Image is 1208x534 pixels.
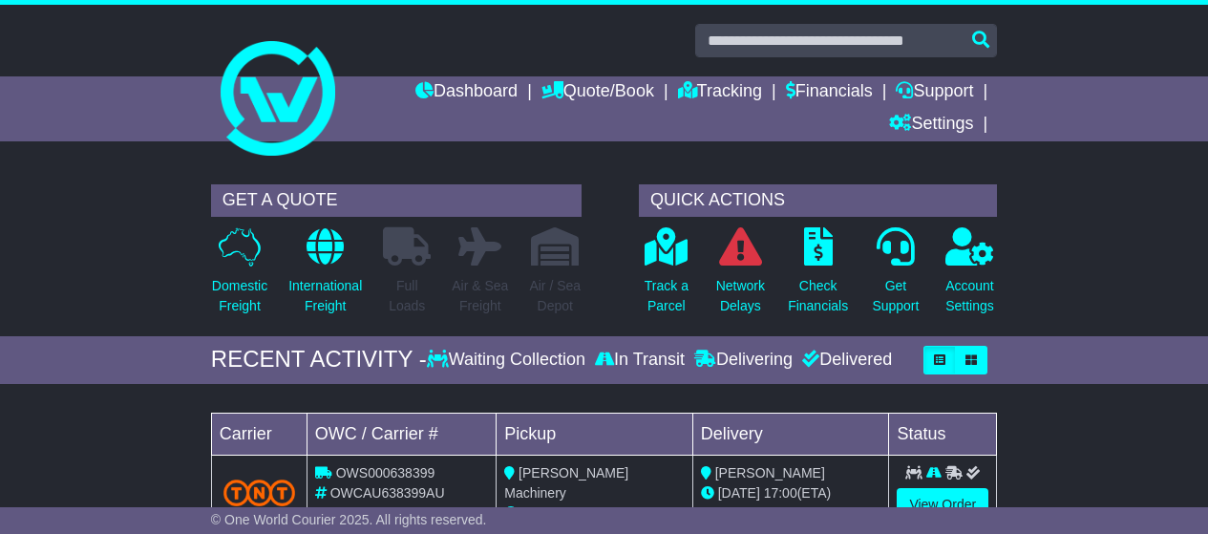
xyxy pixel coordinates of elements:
p: International Freight [288,276,362,316]
a: Tracking [678,76,762,109]
span: © One World Courier 2025. All rights reserved. [211,512,487,527]
a: Settings [889,109,973,141]
span: [PERSON_NAME] Machinery [504,465,628,501]
div: - (ETA) [504,503,685,523]
div: QUICK ACTIONS [639,184,997,217]
td: Pickup [497,413,693,455]
span: 11:23 [567,505,601,521]
a: CheckFinancials [787,226,849,327]
div: Delivering [689,350,797,371]
span: [DATE] [521,505,563,521]
p: Domestic Freight [212,276,267,316]
p: Network Delays [716,276,765,316]
a: NetworkDelays [715,226,766,327]
p: Account Settings [945,276,994,316]
span: [DATE] [718,485,760,501]
p: Get Support [872,276,919,316]
p: Track a Parcel [645,276,689,316]
p: Full Loads [383,276,431,316]
span: 16:00 [605,505,639,521]
a: Quote/Book [541,76,654,109]
a: View Order [897,488,988,522]
a: Track aParcel [644,226,689,327]
a: DomesticFreight [211,226,268,327]
span: OWS000638399 [336,465,435,481]
a: Dashboard [415,76,518,109]
a: Financials [786,76,873,109]
span: [PERSON_NAME] [715,465,825,481]
span: 17:00 [764,485,797,501]
td: Carrier [211,413,307,455]
a: InternationalFreight [287,226,363,327]
td: Delivery [692,413,889,455]
p: Air / Sea Depot [529,276,581,316]
div: (ETA) [701,483,881,503]
a: Support [896,76,973,109]
a: AccountSettings [944,226,995,327]
p: Air & Sea Freight [452,276,508,316]
div: Delivered [797,350,892,371]
p: Check Financials [788,276,848,316]
div: RECENT ACTIVITY - [211,346,427,374]
span: OWCAU638399AU [330,485,445,501]
a: GetSupport [871,226,920,327]
img: TNT_Domestic.png [223,480,295,505]
div: In Transit [590,350,689,371]
td: OWC / Carrier # [307,413,496,455]
td: Status [889,413,997,455]
div: GET A QUOTE [211,184,582,217]
div: Waiting Collection [427,350,590,371]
